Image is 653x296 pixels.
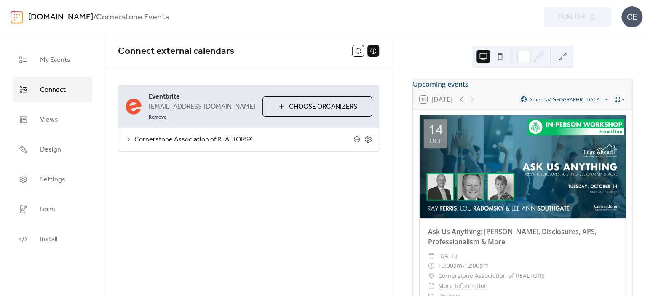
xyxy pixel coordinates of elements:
[413,79,632,89] div: Upcoming events
[149,102,255,112] span: [EMAIL_ADDRESS][DOMAIN_NAME]
[96,9,169,25] b: Cornerstone Events
[262,96,372,117] button: Choose Organizers
[13,47,92,72] a: My Events
[149,114,166,121] span: Remove
[40,203,55,216] span: Form
[13,77,92,102] a: Connect
[11,10,23,24] img: logo
[462,261,464,271] span: -
[149,92,256,102] span: Eventbrite
[134,135,353,145] span: Cornerstone Association of REALTORS®
[529,97,602,102] span: America/[GEOGRAPHIC_DATA]
[428,123,443,136] div: 14
[13,166,92,192] a: Settings
[428,251,435,261] div: ​
[13,136,92,162] a: Design
[438,271,545,281] span: Cornerstone Association of REALTORS
[429,138,442,144] div: Oct
[28,9,93,25] a: [DOMAIN_NAME]
[13,226,92,252] a: Install
[438,251,457,261] span: [DATE]
[438,261,462,271] span: 10:00am
[428,271,435,281] div: ​
[93,9,96,25] b: /
[428,227,597,246] a: Ask Us Anything: [PERSON_NAME], Disclosures, APS, Professionalism & More
[40,143,61,156] span: Design
[40,113,58,126] span: Views
[40,83,66,96] span: Connect
[438,282,488,290] a: More Information
[125,98,142,115] img: eventbrite
[621,6,642,27] div: CE
[118,42,234,61] span: Connect external calendars
[40,173,65,186] span: Settings
[428,281,435,291] div: ​
[13,196,92,222] a: Form
[40,53,70,67] span: My Events
[464,261,489,271] span: 12:00pm
[428,261,435,271] div: ​
[13,107,92,132] a: Views
[289,102,357,112] span: Choose Organizers
[40,233,57,246] span: Install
